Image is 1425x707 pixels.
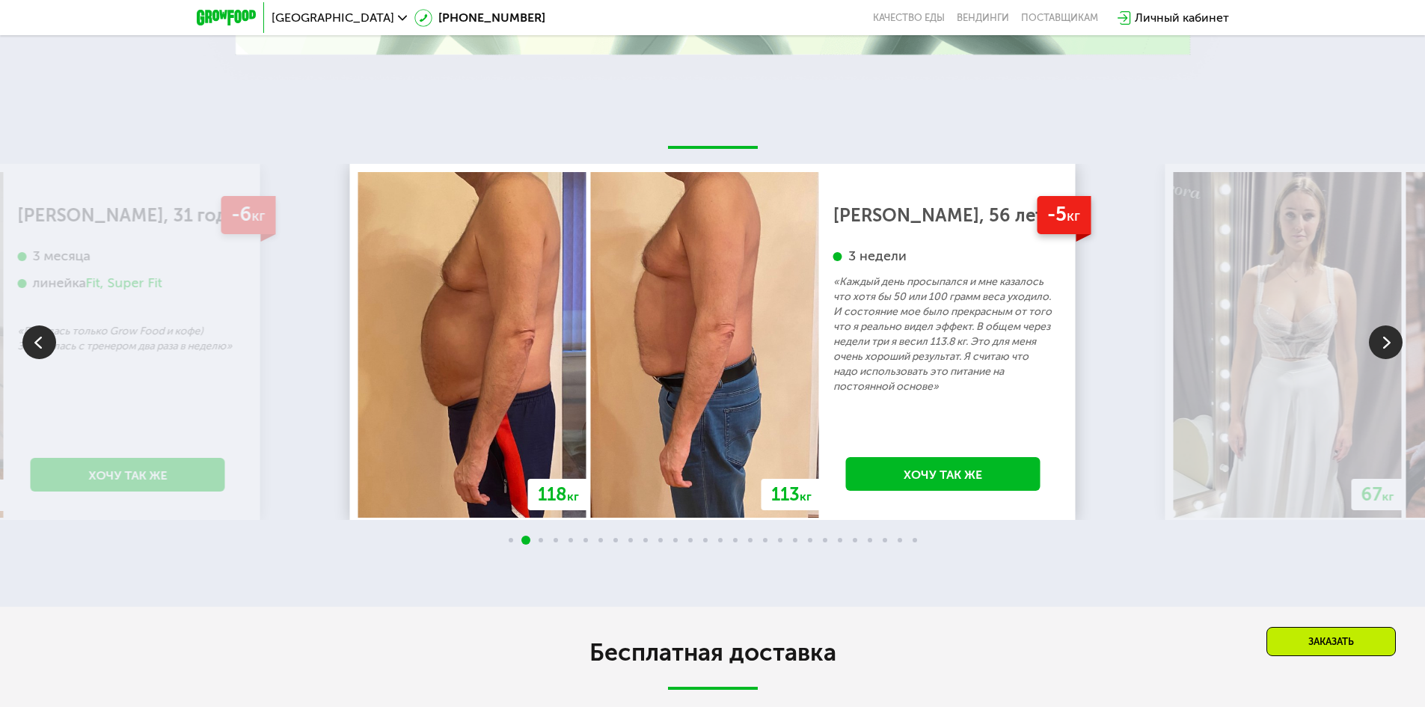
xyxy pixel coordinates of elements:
span: кг [800,489,812,504]
h2: Бесплатная доставка [294,637,1132,667]
div: Fit, Super Fit [86,275,162,292]
img: Slide left [22,325,56,359]
div: -5 [1037,196,1091,234]
div: поставщикам [1021,12,1098,24]
a: [PHONE_NUMBER] [414,9,545,27]
div: [PERSON_NAME], 56 лет [833,208,1053,223]
div: Личный кабинет [1135,9,1229,27]
p: «Каждый день просыпался и мне казалось что хотя бы 50 или 100 грамм веса уходило. И состояние мое... [833,275,1053,394]
a: Хочу так же [31,458,225,492]
span: кг [567,489,579,504]
div: 67 [1352,479,1404,510]
div: 3 недели [833,248,1053,265]
img: Slide right [1369,325,1403,359]
div: [PERSON_NAME], 31 год [18,208,238,223]
a: Хочу так же [846,457,1041,491]
div: линейка [18,275,238,292]
span: кг [1382,489,1394,504]
p: «Питалась только Grow Food и кофе) Занималась с тренером два раза в неделю» [18,324,238,354]
div: 3 месяца [18,248,238,265]
span: кг [251,207,265,224]
span: [GEOGRAPHIC_DATA] [272,12,394,24]
div: Заказать [1266,627,1396,656]
span: кг [1067,207,1080,224]
a: Качество еды [873,12,945,24]
div: -6 [221,196,275,234]
a: Вендинги [957,12,1009,24]
div: 118 [528,479,589,510]
div: 113 [761,479,821,510]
